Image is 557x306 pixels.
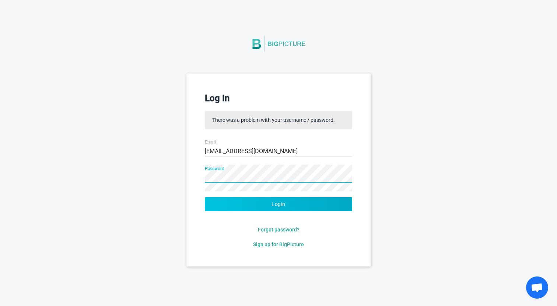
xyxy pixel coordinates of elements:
[253,241,304,247] span: Sign up for BigPicture
[205,197,352,211] button: Login
[251,28,306,59] img: BigPicture
[205,111,352,129] div: There was a problem with your username / password.
[205,92,352,104] h3: Log In
[258,227,299,233] span: Forgot password?
[526,276,548,299] div: Open chat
